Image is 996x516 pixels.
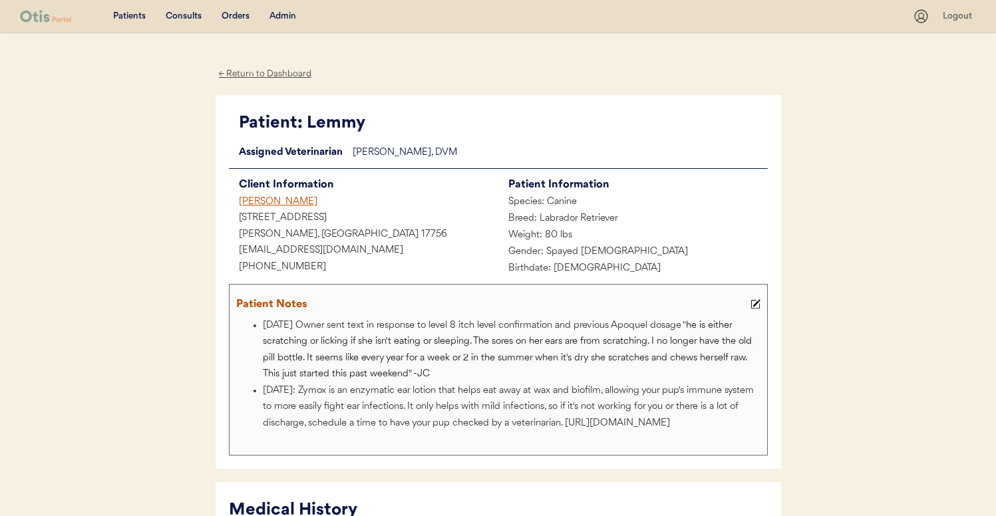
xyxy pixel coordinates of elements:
div: Patient Notes [236,295,747,314]
div: Patient: Lemmy [239,111,768,136]
div: Client Information [239,176,498,194]
div: Logout [943,10,976,23]
div: Orders [222,10,249,23]
div: Breed: Labrador Retriever [498,211,768,227]
div: [PHONE_NUMBER] [229,259,498,276]
div: Weight: 80 lbs [498,227,768,244]
div: Admin [269,10,296,23]
li: [DATE] Owner sent text in response to level 8 itch level confirmation and previous Apoquel dosage " [263,318,764,383]
div: [PERSON_NAME] [229,194,498,211]
div: [PERSON_NAME], [GEOGRAPHIC_DATA] 17756 [229,227,498,243]
li: [DATE]: Zymox is an enzymatic ear lotion that helps eat away at wax and biofilm, allowing your pu... [263,383,764,432]
div: Species: Canine [498,194,768,211]
div: Patient Information [508,176,768,194]
div: ← Return to Dashboard [216,66,315,82]
div: Gender: Spayed [DEMOGRAPHIC_DATA] [498,244,768,261]
div: [PERSON_NAME], DVM [353,145,768,162]
div: Consults [166,10,202,23]
div: Patients [113,10,146,23]
div: [EMAIL_ADDRESS][DOMAIN_NAME] [229,243,498,259]
div: [STREET_ADDRESS] [229,210,498,227]
div: Birthdate: [DEMOGRAPHIC_DATA] [498,261,768,277]
div: Assigned Veterinarian [229,145,353,162]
